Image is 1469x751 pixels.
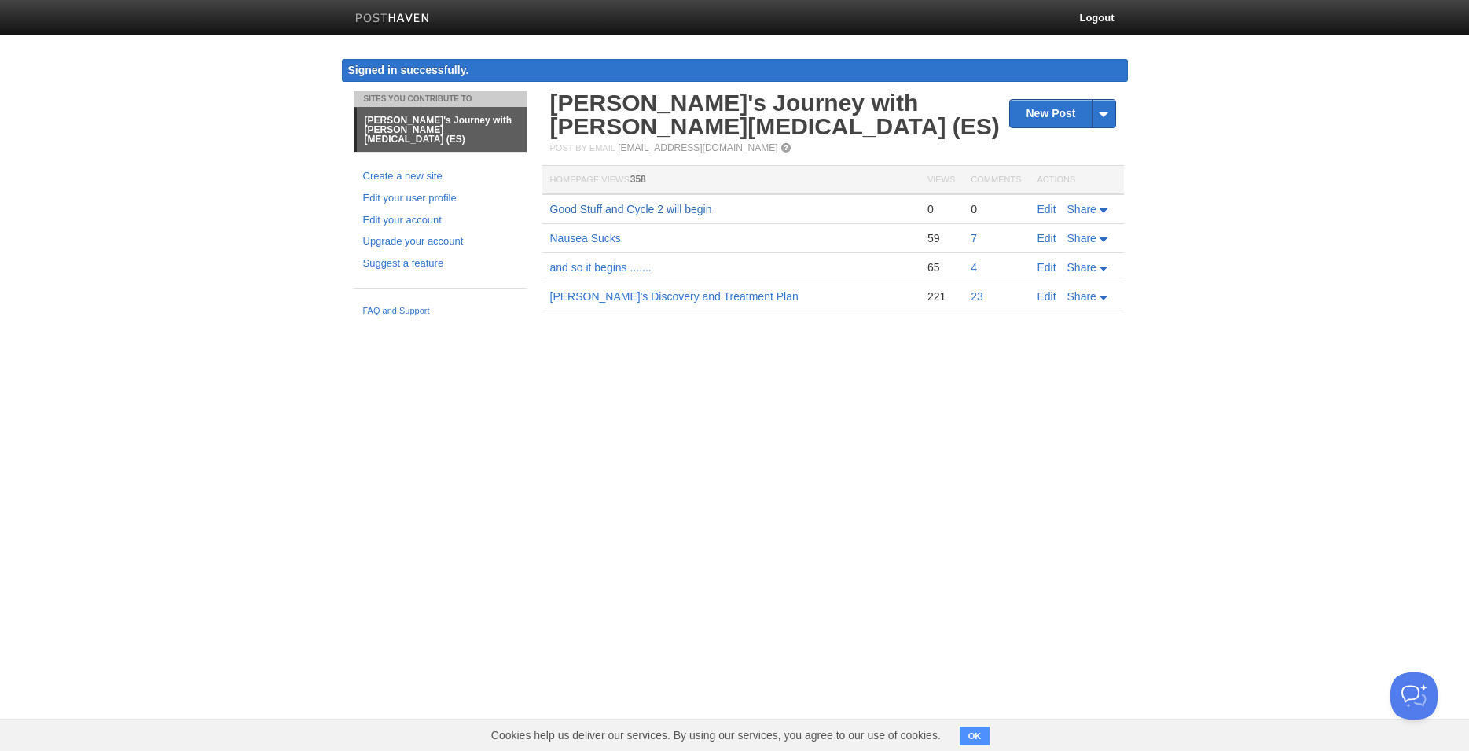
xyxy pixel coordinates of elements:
[1067,290,1096,303] span: Share
[550,290,799,303] a: [PERSON_NAME]'s Discovery and Treatment Plan
[1037,232,1056,245] a: Edit
[342,59,1128,82] div: Signed in successfully.
[550,261,652,274] a: and so it begins .......
[355,13,430,25] img: Posthaven-bar
[927,260,955,274] div: 65
[550,232,621,245] a: Nausea Sucks
[1067,203,1096,215] span: Share
[960,727,990,745] button: OK
[1037,203,1056,215] a: Edit
[363,256,517,272] a: Suggest a feature
[630,174,646,185] span: 358
[963,166,1029,195] th: Comments
[1037,290,1056,303] a: Edit
[550,143,615,153] span: Post by Email
[550,90,1000,139] a: [PERSON_NAME]'s Journey with [PERSON_NAME][MEDICAL_DATA] (ES)
[1390,672,1438,720] iframe: Help Scout Beacon - Open
[542,166,920,195] th: Homepage Views
[363,304,517,318] a: FAQ and Support
[971,261,977,274] a: 4
[363,212,517,229] a: Edit your account
[1030,166,1124,195] th: Actions
[927,289,955,304] div: 221
[550,203,712,215] a: Good Stuff and Cycle 2 will begin
[1010,100,1115,127] a: New Post
[354,91,527,107] li: Sites You Contribute To
[971,290,983,303] a: 23
[927,202,955,216] div: 0
[927,231,955,245] div: 59
[363,168,517,185] a: Create a new site
[971,232,977,245] a: 7
[618,142,777,153] a: [EMAIL_ADDRESS][DOMAIN_NAME]
[363,190,517,207] a: Edit your user profile
[920,166,963,195] th: Views
[357,108,527,152] a: [PERSON_NAME]'s Journey with [PERSON_NAME][MEDICAL_DATA] (ES)
[971,202,1021,216] div: 0
[363,234,517,250] a: Upgrade your account
[476,720,957,751] span: Cookies help us deliver our services. By using our services, you agree to our use of cookies.
[1067,232,1096,245] span: Share
[1037,261,1056,274] a: Edit
[1067,261,1096,274] span: Share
